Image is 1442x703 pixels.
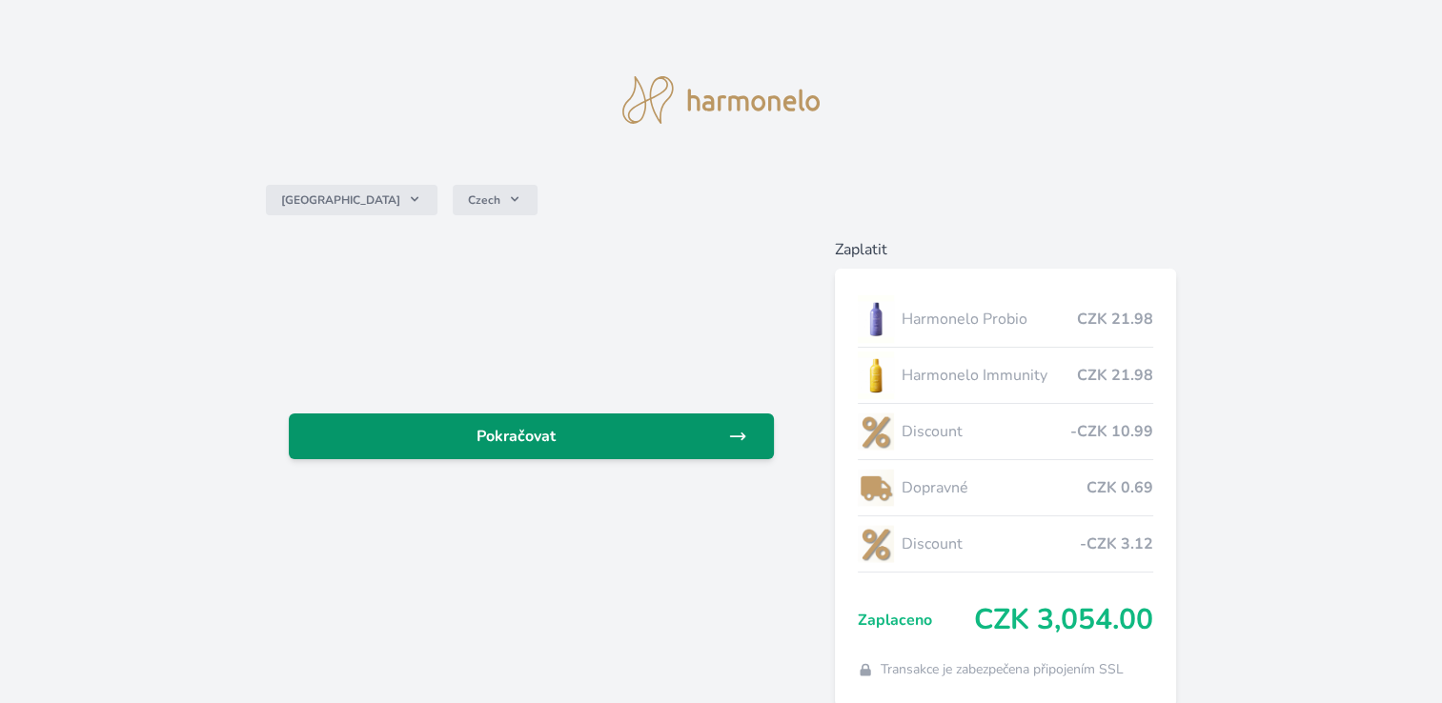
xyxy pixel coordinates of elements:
span: CZK 21.98 [1077,308,1153,331]
span: -CZK 10.99 [1070,420,1153,443]
button: Czech [453,185,538,215]
img: CLEAN_PROBIO_se_stinem_x-lo.jpg [858,295,894,343]
span: [GEOGRAPHIC_DATA] [281,192,400,208]
span: Zaplaceno [858,609,974,632]
img: delivery-lo.png [858,464,894,512]
span: -CZK 3.12 [1080,532,1153,555]
span: Czech [468,192,500,208]
img: discount-lo.png [858,520,894,568]
h6: Zaplatit [835,238,1176,261]
button: [GEOGRAPHIC_DATA] [266,185,437,215]
span: CZK 3,054.00 [974,603,1153,637]
span: Harmonelo Immunity [902,364,1077,387]
span: CZK 0.69 [1087,476,1153,499]
span: Discount [902,420,1070,443]
span: Discount [902,532,1080,555]
span: Pokračovat [304,425,728,448]
span: CZK 21.98 [1077,364,1153,387]
span: Transakce je zabezpečena připojením SSL [881,660,1124,679]
img: discount-lo.png [858,408,894,455]
span: Harmonelo Probio [902,308,1077,331]
span: Dopravné [902,476,1087,499]
img: logo.svg [622,76,821,124]
img: IMMUNITY_se_stinem_x-lo.jpg [858,351,894,399]
a: Pokračovat [289,413,774,459]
